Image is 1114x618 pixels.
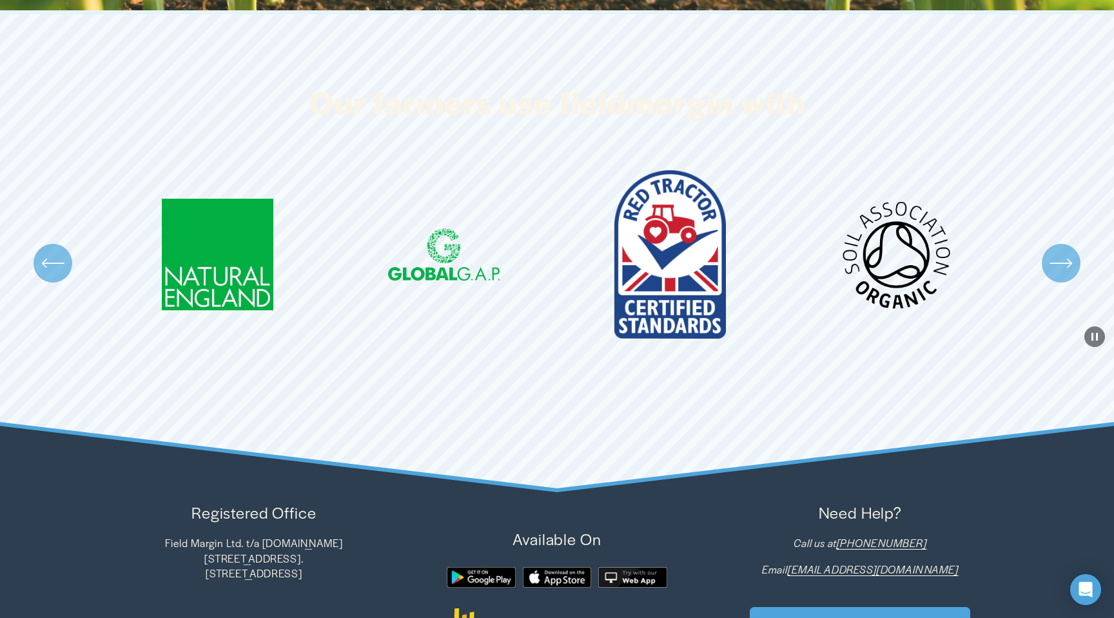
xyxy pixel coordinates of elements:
div: Open Intercom Messenger [1070,574,1101,605]
p: Need Help? [712,501,1008,524]
p: Available On [409,528,705,551]
em: [EMAIL_ADDRESS][DOMAIN_NAME] [788,562,959,577]
button: Pause Background [1084,326,1105,347]
p: Registered Office [106,501,402,524]
button: Previous [34,244,72,283]
a: [EMAIL_ADDRESS][DOMAIN_NAME] [788,562,959,577]
strong: Our farmers use fieldmargin with [309,79,806,123]
button: Next [1042,244,1080,283]
em: Call us at [794,535,837,550]
a: [PHONE_NUMBER] [837,535,927,551]
p: Field Margin Ltd. t/a [DOMAIN_NAME] [STREET_ADDRESS]. [STREET_ADDRESS] [106,535,402,581]
em: Email [762,562,788,577]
